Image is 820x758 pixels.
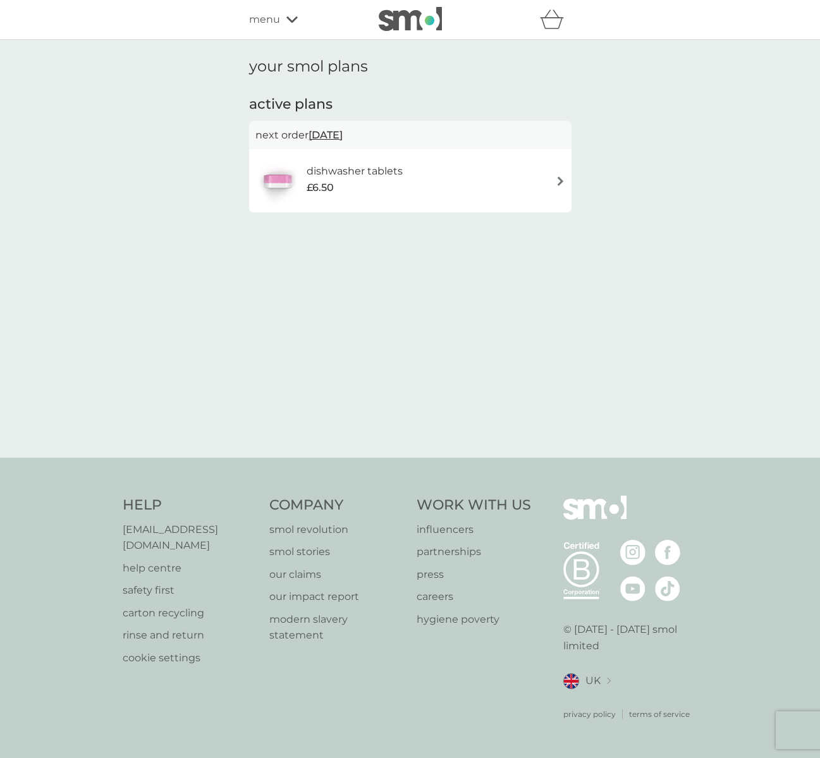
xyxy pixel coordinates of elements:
[249,11,280,28] span: menu
[620,576,646,601] img: visit the smol Youtube page
[123,522,257,554] a: [EMAIL_ADDRESS][DOMAIN_NAME]
[123,496,257,515] h4: Help
[540,7,572,32] div: basket
[417,566,531,583] a: press
[563,708,616,720] a: privacy policy
[255,159,300,203] img: dishwasher tablets
[269,611,404,644] a: modern slavery statement
[123,560,257,577] a: help centre
[417,522,531,538] a: influencers
[269,544,404,560] a: smol stories
[629,708,690,720] a: terms of service
[123,627,257,644] a: rinse and return
[417,611,531,628] a: hygiene poverty
[249,58,572,76] h1: your smol plans
[417,589,531,605] a: careers
[417,496,531,515] h4: Work With Us
[123,650,257,666] a: cookie settings
[307,180,334,196] span: £6.50
[379,7,442,31] img: smol
[269,496,404,515] h4: Company
[123,582,257,599] a: safety first
[585,673,601,689] span: UK
[655,576,680,601] img: visit the smol Tiktok page
[269,522,404,538] a: smol revolution
[655,540,680,565] img: visit the smol Facebook page
[563,496,627,539] img: smol
[307,163,403,180] h6: dishwasher tablets
[563,621,698,654] p: © [DATE] - [DATE] smol limited
[269,589,404,605] a: our impact report
[607,678,611,685] img: select a new location
[255,127,565,144] p: next order
[563,673,579,689] img: UK flag
[309,123,343,147] span: [DATE]
[249,95,572,114] h2: active plans
[620,540,646,565] img: visit the smol Instagram page
[269,566,404,583] a: our claims
[123,605,257,621] a: carton recycling
[556,176,565,186] img: arrow right
[417,544,531,560] a: partnerships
